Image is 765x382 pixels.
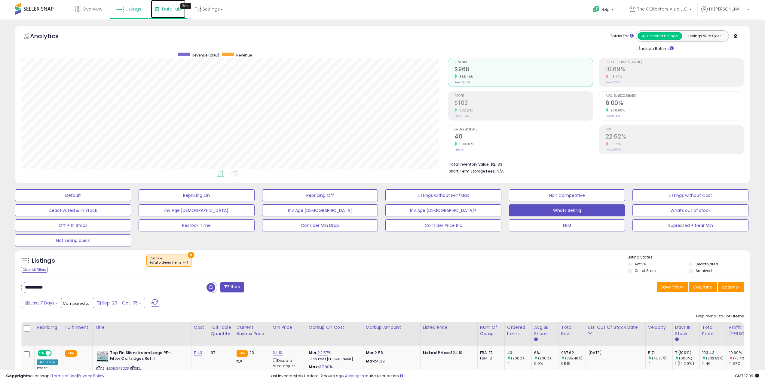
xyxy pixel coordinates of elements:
button: Consider Min Drop [262,219,378,231]
button: Not selling quick [15,234,131,246]
div: Displaying 1 to 1 of 1 items [696,313,744,319]
b: Min: [309,350,318,356]
div: Markup on Cost [309,324,361,331]
div: 97 [211,350,229,356]
i: Get Help [592,5,600,13]
div: 11.46 [702,361,727,366]
span: Profit [454,94,592,98]
div: Profit [PERSON_NAME] [729,324,765,337]
span: Help [601,7,610,12]
div: Fulfillment [65,324,90,331]
b: Short Term Storage Fees: [449,169,496,174]
button: Non Competitive [509,189,625,201]
div: 967.62 [561,350,586,356]
div: Tooltip anchor [180,3,191,9]
div: Days In Stock [675,324,697,337]
button: Repricing On [139,189,255,201]
div: total ordered items >= 1 [150,261,188,265]
button: Off + In Stock [15,219,131,231]
h2: $968 [454,66,592,74]
div: 98.19 [561,361,586,366]
div: 6% [534,350,558,356]
img: 51a7UNt37QL._SL40_.jpg [96,350,109,362]
label: Active [635,261,646,267]
div: 1 (14.29%) [675,361,699,366]
small: 900.00% [457,142,474,146]
p: 4.32 [366,359,416,364]
small: (42.75%) [652,356,667,361]
button: Save View [657,282,688,292]
h2: $103 [454,99,592,108]
p: 10.71% Profit [PERSON_NAME] [309,357,359,361]
a: Terms of Use [51,373,77,379]
div: 40 [507,350,531,356]
div: Velocity [648,324,670,331]
div: Clear All Filters [21,267,48,273]
a: Hi [PERSON_NAME] [701,6,749,20]
small: (900%) [538,356,551,361]
span: ON [38,351,46,356]
p: Listing States: [628,255,750,260]
h2: 10.69% [606,66,744,74]
button: Whats Selling [509,204,625,216]
div: 103.43 [702,350,727,356]
div: Include Returns [631,45,681,52]
button: Deactivated & In Stock [15,204,131,216]
button: Restock Time [139,219,255,231]
button: × [188,252,194,258]
h2: 22.62% [606,133,744,141]
a: Privacy Policy [78,373,104,379]
button: All Selected Listings [638,32,682,40]
div: Amazon AI [37,359,58,365]
button: Listings With Cost [682,32,727,40]
b: Listed Price: [423,350,450,356]
span: Revenue [236,53,252,58]
h2: 40 [454,133,592,141]
span: 2025-10-13 17:09 GMT [735,373,759,379]
div: Repricing [37,324,60,331]
div: Fulfillable Quantity [211,324,231,337]
div: Current Buybox Price [237,324,268,337]
label: Archived [696,268,712,273]
div: 4 [507,361,531,366]
button: Consider Price Inc [385,219,501,231]
span: Last 7 Days [31,300,54,306]
small: Prev: $11.46 [454,114,469,118]
div: Est. Out Of Stock Date [588,324,643,331]
small: Prev: 25.07% [606,148,621,151]
span: Profit [PERSON_NAME] [606,61,744,64]
th: The percentage added to the cost of goods (COGS) that forms the calculator for Min & Max prices. [306,322,363,346]
button: Columns [689,282,717,292]
div: Markup Amount [366,324,418,331]
strong: Min: [366,350,375,356]
button: Actions [718,282,744,292]
button: Inv Age [DEMOGRAPHIC_DATA] [139,204,255,216]
label: Deactivated [696,261,718,267]
span: Overview [83,6,102,12]
label: Out of Stock [635,268,656,273]
span: Listings [126,6,141,12]
button: Inv Age [DEMOGRAPHIC_DATA]+ [385,204,501,216]
button: Listings without Min/Max [385,189,501,201]
button: Default [15,189,131,201]
small: (802.53%) [706,356,724,361]
small: Prev: 0.60% [606,114,620,118]
button: Supressed + Near Min [632,219,748,231]
h5: Analytics [30,32,70,42]
div: $24.10 [423,350,473,356]
a: 11.43 [194,350,203,356]
b: Top Fin Silenstream Large PF-L Filter Cartridges Refill [110,350,183,363]
div: 7 (100%) [675,350,699,356]
span: The COllectors AIsle LLC [637,6,687,12]
span: Columns [693,284,712,290]
a: 22.57 [317,350,328,356]
span: OFF [51,351,60,356]
span: Custom: [150,256,188,265]
h5: Listings [32,257,55,265]
div: Num of Comp. [480,324,502,337]
div: Last InventoryLab Update: 2 hours ago, require user action. [270,373,759,379]
small: 802.53% [457,108,473,113]
div: Listed Price [423,324,475,331]
p: 2.58 [366,350,416,356]
span: 23 [249,350,254,356]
